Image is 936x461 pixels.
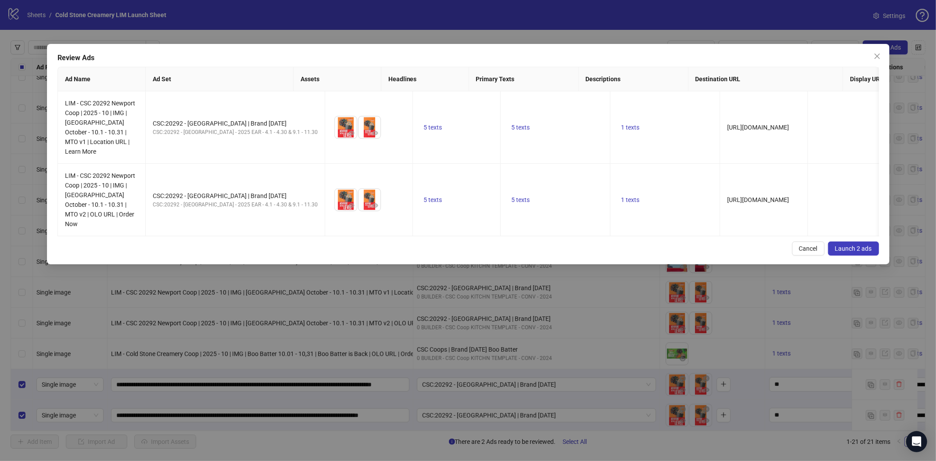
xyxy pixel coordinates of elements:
[799,245,817,252] span: Cancel
[873,53,880,60] span: close
[146,67,294,91] th: Ad Set
[420,122,445,133] button: 5 texts
[381,67,469,91] th: Headlines
[617,122,643,133] button: 1 texts
[621,196,639,203] span: 1 texts
[420,194,445,205] button: 5 texts
[843,67,931,91] th: Display URL
[153,201,318,209] div: CSC:20292 - [GEOGRAPHIC_DATA] - 2025 EAR - 4.1 - 4.30 & 9.1 - 11.30
[346,200,357,211] button: Preview
[511,124,530,131] span: 5 texts
[370,200,380,211] button: Preview
[508,194,533,205] button: 5 texts
[906,431,927,452] div: Open Intercom Messenger
[511,196,530,203] span: 5 texts
[621,124,639,131] span: 1 texts
[792,241,824,256] button: Cancel
[153,191,318,201] div: CSC:20292 - [GEOGRAPHIC_DATA] | Brand [DATE]
[370,128,380,138] button: Preview
[423,124,442,131] span: 5 texts
[423,196,442,203] span: 5 texts
[372,202,378,209] span: eye
[835,245,871,252] span: Launch 2 ads
[688,67,843,91] th: Destination URL
[153,128,318,137] div: CSC:20292 - [GEOGRAPHIC_DATA] - 2025 EAR - 4.1 - 4.30 & 9.1 - 11.30
[578,67,688,91] th: Descriptions
[57,53,879,63] div: Review Ads
[58,67,146,91] th: Ad Name
[335,116,357,138] img: Asset 1
[293,67,381,91] th: Assets
[508,122,533,133] button: 5 texts
[617,194,643,205] button: 1 texts
[348,130,355,136] span: eye
[359,116,380,138] img: Asset 2
[727,124,789,131] span: [URL][DOMAIN_NAME]
[828,241,879,256] button: Launch 2 ads
[65,100,135,155] span: LIM - CSC 20292 Newport Coop | 2025 - 10 | IMG | [GEOGRAPHIC_DATA] October - 10.1 - 10.31 | MTO v...
[469,67,578,91] th: Primary Texts
[372,130,378,136] span: eye
[335,189,357,211] img: Asset 1
[65,172,135,227] span: LIM - CSC 20292 Newport Coop | 2025 - 10 | IMG | [GEOGRAPHIC_DATA] October - 10.1 - 10.31 | MTO v...
[727,196,789,203] span: [URL][DOMAIN_NAME]
[346,128,357,138] button: Preview
[348,202,355,209] span: eye
[870,49,884,63] button: Close
[153,119,318,128] div: CSC:20292 - [GEOGRAPHIC_DATA] | Brand [DATE]
[359,189,380,211] img: Asset 2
